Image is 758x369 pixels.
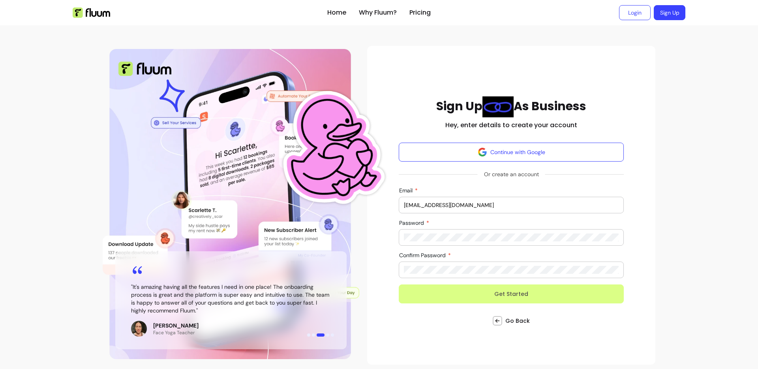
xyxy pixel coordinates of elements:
a: Sign Up [654,5,685,20]
span: Confirm Password [399,252,447,259]
img: Fluum Logo [118,62,171,76]
a: Why Fluum? [359,8,397,17]
span: Go Back [505,317,530,325]
img: Review avatar [131,321,147,337]
blockquote: " It's amazing having all the features I need in one place! The onboarding process is great and t... [131,283,331,314]
img: link Blue [482,96,514,117]
a: Go Back [493,316,530,326]
div: Illustration of Fluum AI Co-Founder on a smartphone, showing solo business performance insights s... [103,46,359,362]
img: Fluum Logo [73,8,110,18]
img: avatar [478,147,487,157]
p: [PERSON_NAME] [153,322,199,329]
input: Confirm Password [404,266,619,274]
button: Get Started [399,284,624,303]
span: Password [399,219,426,226]
img: Fluum Duck sticker [265,61,394,236]
h2: Hey, enter details to create your account [445,120,577,130]
h1: Sign Up As Business [436,96,586,117]
a: Pricing [409,8,431,17]
button: Continue with Google [399,143,624,162]
p: Face Yoga Teacher [153,329,199,336]
a: Home [327,8,346,17]
span: Or create an account [478,167,545,181]
a: Login [619,5,651,20]
input: Password [404,233,619,241]
span: Email [399,187,414,194]
input: Email [404,201,619,209]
